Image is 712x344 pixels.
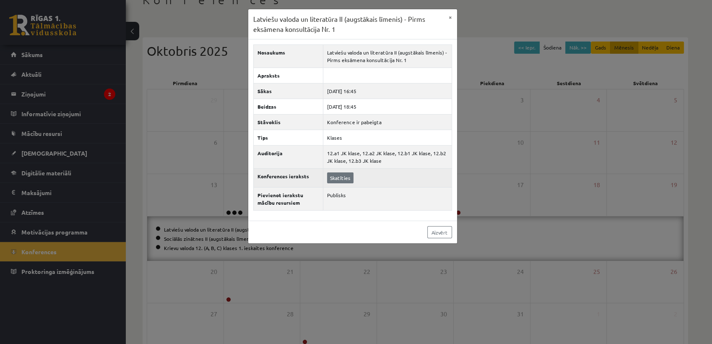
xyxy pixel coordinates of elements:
th: Apraksts [253,68,323,83]
th: Pievienot ierakstu mācību resursiem [253,188,323,211]
th: Nosaukums [253,45,323,68]
th: Konferences ieraksts [253,169,323,188]
th: Auditorija [253,146,323,169]
th: Sākas [253,83,323,99]
td: Konference ir pabeigta [323,115,452,130]
th: Tips [253,130,323,146]
h3: Latviešu valoda un literatūra II (augstākais līmenis) - Pirms eksāmena konsultācija Nr. 1 [253,14,444,34]
td: [DATE] 16:45 [323,83,452,99]
td: Publisks [323,188,452,211]
a: Skatīties [327,172,353,183]
td: Klases [323,130,452,146]
td: [DATE] 18:45 [323,99,452,115]
td: Latviešu valoda un literatūra II (augstākais līmenis) - Pirms eksāmena konsultācija Nr. 1 [323,45,452,68]
th: Stāvoklis [253,115,323,130]
td: 12.a1 JK klase, 12.a2 JK klase, 12.b1 JK klase, 12.b2 JK klase, 12.b3 JK klase [323,146,452,169]
button: × [444,9,457,25]
th: Beidzas [253,99,323,115]
a: Aizvērt [427,226,452,238]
